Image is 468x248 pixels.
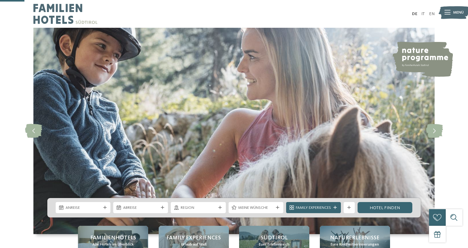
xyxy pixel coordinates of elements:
[33,28,435,234] img: Familienhotels Südtirol: The happy family places
[166,234,221,242] span: Family Experiences
[123,205,158,211] span: Abreise
[330,234,380,242] span: Naturerlebnisse
[90,234,136,242] span: Familienhotels
[412,12,417,16] a: DE
[421,12,425,16] a: IT
[259,242,290,247] span: Euer Erlebnisreich
[429,12,435,16] a: EN
[392,42,453,77] img: nature programme by Familienhotels Südtirol
[92,242,134,247] span: Alle Hotels im Überblick
[358,202,412,213] a: Hotel finden
[296,205,331,211] span: Family Experiences
[181,205,216,211] span: Region
[261,234,288,242] span: Südtirol
[453,10,464,15] span: Menü
[238,205,273,211] span: Meine Wünsche
[331,242,379,247] span: Eure Kindheitserinnerungen
[181,242,207,247] span: Urlaub auf Maß
[66,205,101,211] span: Anreise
